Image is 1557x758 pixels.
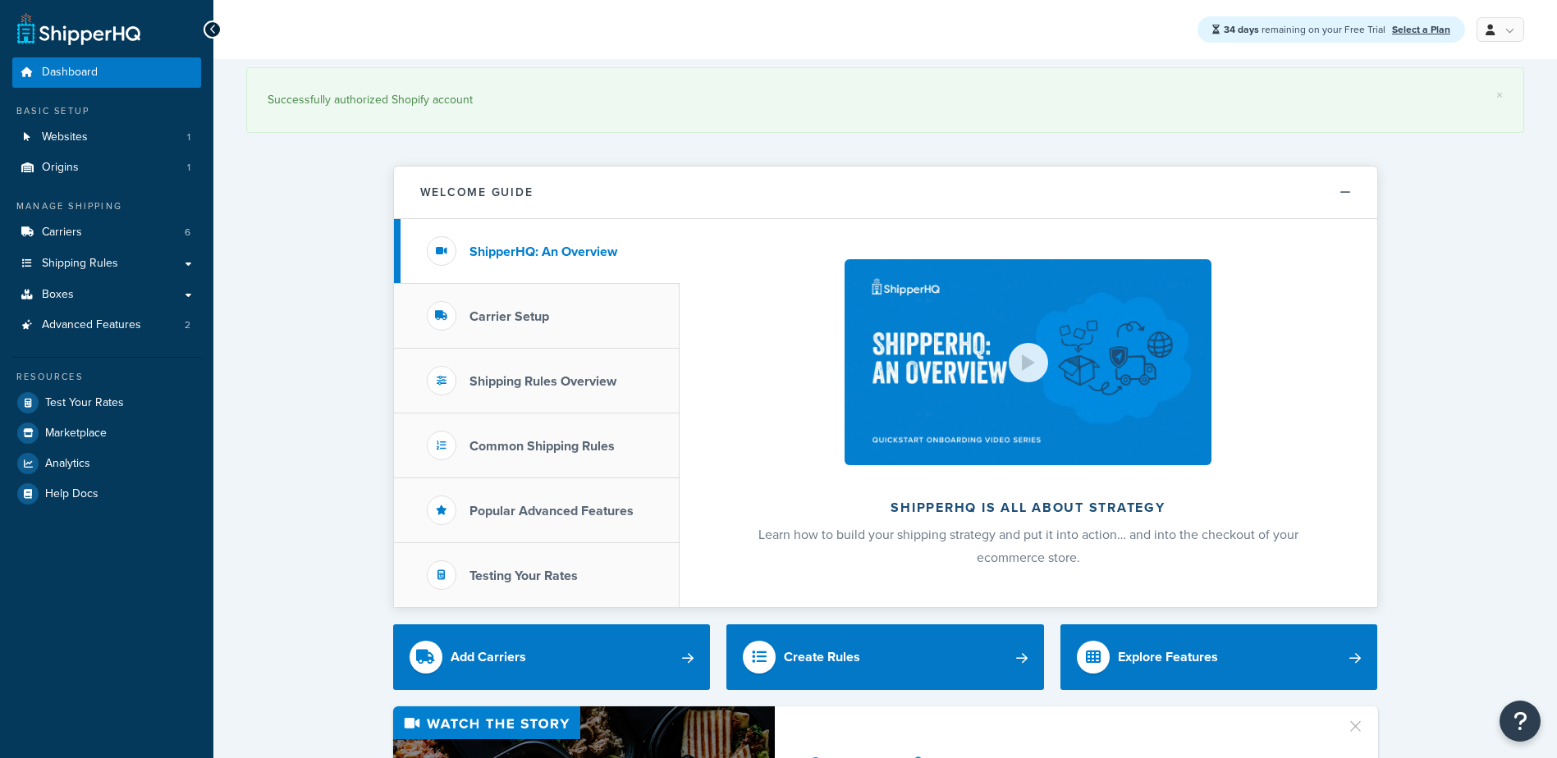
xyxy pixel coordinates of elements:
[469,309,549,324] h3: Carrier Setup
[1496,89,1503,102] a: ×
[469,244,617,259] h3: ShipperHQ: An Overview
[12,310,201,340] a: Advanced Features2
[12,153,201,183] li: Origins
[12,122,201,153] li: Websites
[1224,22,1388,37] span: remaining on your Free Trial
[784,646,860,669] div: Create Rules
[723,500,1334,515] h2: ShipperHQ is all about strategy
[12,418,201,448] a: Marketplace
[12,310,201,340] li: Advanced Features
[12,104,201,118] div: Basic Setup
[1392,22,1450,37] a: Select a Plan
[45,427,107,441] span: Marketplace
[45,487,98,501] span: Help Docs
[42,226,82,240] span: Carriers
[469,374,616,389] h3: Shipping Rules Overview
[268,89,1503,112] div: Successfully authorized Shopify account
[45,457,90,471] span: Analytics
[469,568,578,583] h3: Testing Your Rates
[451,646,526,669] div: Add Carriers
[420,186,534,199] h2: Welcome Guide
[12,217,201,248] li: Carriers
[42,130,88,144] span: Websites
[12,449,201,478] a: Analytics
[42,257,118,271] span: Shipping Rules
[42,66,98,80] span: Dashboard
[12,122,201,153] a: Websites1
[42,318,141,332] span: Advanced Features
[12,153,201,183] a: Origins1
[12,370,201,384] div: Resources
[726,624,1044,690] a: Create Rules
[185,318,190,332] span: 2
[469,439,615,454] h3: Common Shipping Rules
[1500,701,1541,742] button: Open Resource Center
[1224,22,1259,37] strong: 34 days
[12,57,201,88] a: Dashboard
[1060,624,1378,690] a: Explore Features
[12,388,201,418] a: Test Your Rates
[42,161,79,175] span: Origins
[12,199,201,213] div: Manage Shipping
[187,161,190,175] span: 1
[42,288,74,302] span: Boxes
[12,280,201,310] a: Boxes
[185,226,190,240] span: 6
[187,130,190,144] span: 1
[1118,646,1218,669] div: Explore Features
[393,624,711,690] a: Add Carriers
[394,167,1377,219] button: Welcome Guide
[12,249,201,279] a: Shipping Rules
[45,396,124,410] span: Test Your Rates
[12,479,201,509] a: Help Docs
[12,217,201,248] a: Carriers6
[469,504,634,518] h3: Popular Advanced Features
[758,525,1298,567] span: Learn how to build your shipping strategy and put it into action… and into the checkout of your e...
[845,259,1211,465] img: ShipperHQ is all about strategy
